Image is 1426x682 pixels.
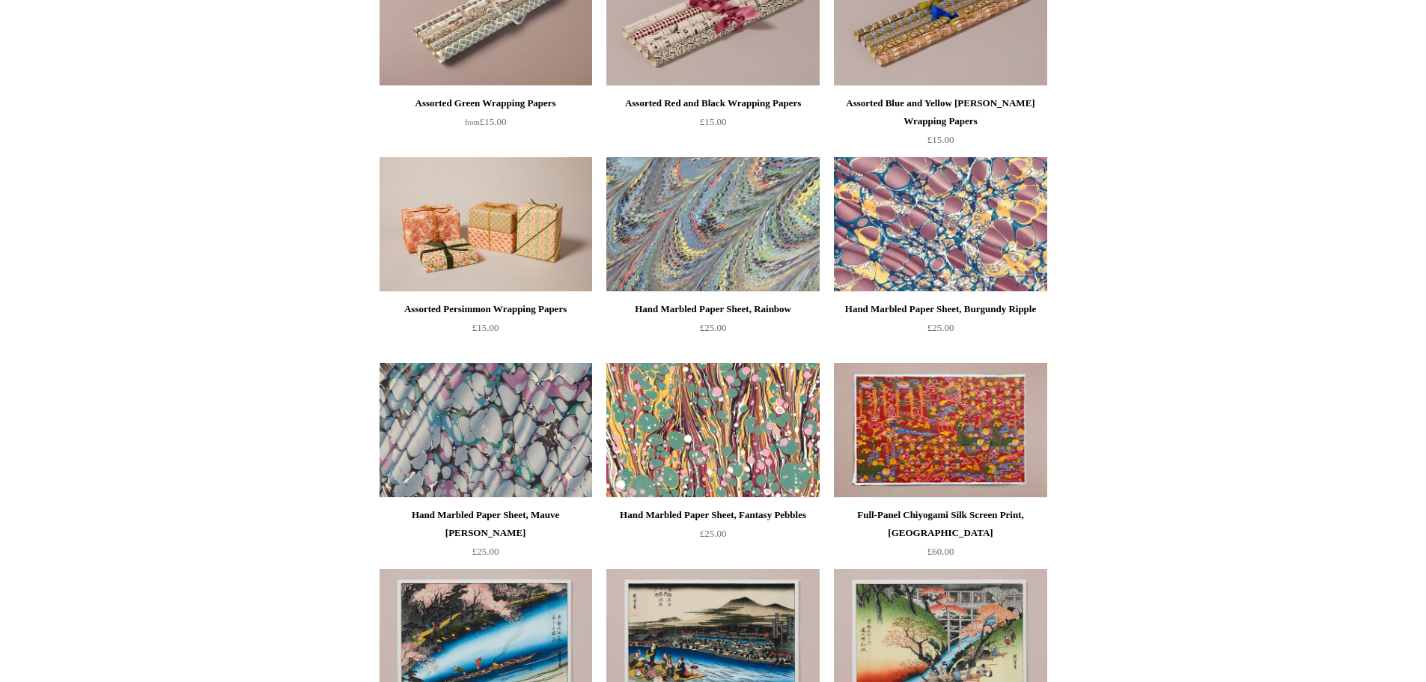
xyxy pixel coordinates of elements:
[610,300,815,318] div: Hand Marbled Paper Sheet, Rainbow
[606,363,819,498] a: Hand Marbled Paper Sheet, Fantasy Pebbles Hand Marbled Paper Sheet, Fantasy Pebbles
[380,94,592,156] a: Assorted Green Wrapping Papers from£15.00
[927,134,954,145] span: £15.00
[834,300,1046,362] a: Hand Marbled Paper Sheet, Burgundy Ripple £25.00
[834,94,1046,156] a: Assorted Blue and Yellow [PERSON_NAME] Wrapping Papers £15.00
[380,300,592,362] a: Assorted Persimmon Wrapping Papers £15.00
[383,94,588,112] div: Assorted Green Wrapping Papers
[834,363,1046,498] img: Full-Panel Chiyogami Silk Screen Print, Red Islands
[380,506,592,567] a: Hand Marbled Paper Sheet, Mauve [PERSON_NAME] £25.00
[472,546,499,557] span: £25.00
[834,363,1046,498] a: Full-Panel Chiyogami Silk Screen Print, Red Islands Full-Panel Chiyogami Silk Screen Print, Red I...
[700,116,727,127] span: £15.00
[465,118,480,127] span: from
[606,363,819,498] img: Hand Marbled Paper Sheet, Fantasy Pebbles
[834,157,1046,292] a: Hand Marbled Paper Sheet, Burgundy Ripple Hand Marbled Paper Sheet, Burgundy Ripple
[610,506,815,524] div: Hand Marbled Paper Sheet, Fantasy Pebbles
[465,116,507,127] span: £15.00
[606,157,819,292] img: Hand Marbled Paper Sheet, Rainbow
[380,157,592,292] a: Assorted Persimmon Wrapping Papers Assorted Persimmon Wrapping Papers
[700,528,727,539] span: £25.00
[838,506,1043,542] div: Full-Panel Chiyogami Silk Screen Print, [GEOGRAPHIC_DATA]
[927,546,954,557] span: £60.00
[606,94,819,156] a: Assorted Red and Black Wrapping Papers £15.00
[383,506,588,542] div: Hand Marbled Paper Sheet, Mauve [PERSON_NAME]
[380,157,592,292] img: Assorted Persimmon Wrapping Papers
[927,322,954,333] span: £25.00
[606,157,819,292] a: Hand Marbled Paper Sheet, Rainbow Hand Marbled Paper Sheet, Rainbow
[380,363,592,498] img: Hand Marbled Paper Sheet, Mauve Jewel Ripple
[834,506,1046,567] a: Full-Panel Chiyogami Silk Screen Print, [GEOGRAPHIC_DATA] £60.00
[700,322,727,333] span: £25.00
[610,94,815,112] div: Assorted Red and Black Wrapping Papers
[606,300,819,362] a: Hand Marbled Paper Sheet, Rainbow £25.00
[472,322,499,333] span: £15.00
[838,300,1043,318] div: Hand Marbled Paper Sheet, Burgundy Ripple
[380,363,592,498] a: Hand Marbled Paper Sheet, Mauve Jewel Ripple Hand Marbled Paper Sheet, Mauve Jewel Ripple
[383,300,588,318] div: Assorted Persimmon Wrapping Papers
[606,506,819,567] a: Hand Marbled Paper Sheet, Fantasy Pebbles £25.00
[838,94,1043,130] div: Assorted Blue and Yellow [PERSON_NAME] Wrapping Papers
[834,157,1046,292] img: Hand Marbled Paper Sheet, Burgundy Ripple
